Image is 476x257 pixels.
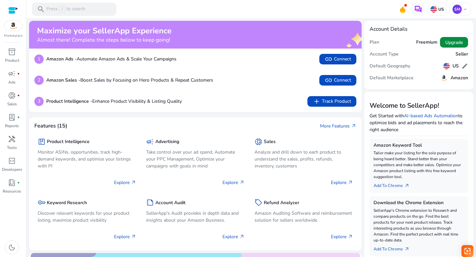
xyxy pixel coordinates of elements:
span: donut_small [255,138,262,146]
button: Upgrade [440,37,468,48]
span: keyboard_arrow_down [462,7,468,12]
p: Automate Amazon Ads & Scale Your Campaigns [46,55,177,62]
span: donut_small [8,92,16,99]
p: Explore [114,233,136,240]
a: Add To Chrome [374,243,415,252]
span: edit [461,63,468,69]
span: summarize [146,199,154,206]
span: arrow_outward [239,234,245,239]
img: amazon.svg [440,74,448,82]
button: addTrack Product [307,96,356,107]
span: arrow_outward [404,246,410,252]
h5: Refund Analyzer [264,200,299,206]
b: Amazon Sales - [46,77,80,83]
h3: Welcome to SellerApp! [370,102,468,110]
span: fiber_manual_record [17,72,20,75]
p: Take control over your ad spend, Automate your PPC Management, Optimize your campaigns with goals... [146,149,245,169]
span: Track Product [313,97,351,105]
p: Get Started with to optimize bids and ad placements to reach the right audience [370,112,468,133]
h5: Default Geography [370,63,410,69]
span: package [38,138,46,146]
h4: Account Details [370,26,468,32]
h5: Download the Chrome Extension [374,200,464,206]
p: Resources [3,188,21,194]
h5: Freemium [416,40,437,45]
p: SellerApp's Audit provides in depth data and insights about your Amazon Business. [146,210,245,224]
span: fiber_manual_record [17,181,20,184]
span: arrow_outward [348,234,353,239]
p: Monitor ASINs, opportunities, track high-demand keywords, and optimize your listings with PI [38,149,136,169]
span: Upgrade [445,39,463,46]
p: Explore [114,179,136,186]
b: Product Intelligence - [46,98,92,104]
p: SellerApp's Chrome extension to Research and compare products on the go. Find the best products f... [374,207,464,243]
img: amazon.svg [4,21,22,31]
p: Marketplace [4,33,22,38]
span: lab_profile [8,113,16,121]
span: fiber_manual_record [17,94,20,97]
p: Explore [222,233,245,240]
p: 2 [34,76,44,85]
p: US [437,7,444,12]
p: SM [453,5,462,14]
p: Ads [8,79,16,85]
h5: Sales [264,139,276,145]
a: More Featuresarrow_outward [320,123,356,129]
span: code_blocks [8,157,16,165]
h2: Maximize your SellerApp Experience [37,26,172,36]
button: linkConnect [319,75,356,86]
b: Amazon Ads - [46,56,77,62]
p: Explore [331,233,353,240]
p: Discover relevant keywords for your product listing, maximize product visibility [38,210,136,224]
h5: Account Type [370,52,399,57]
h4: Features (15) [34,123,67,129]
span: sell [255,199,262,206]
span: link [325,76,333,84]
span: add [313,97,321,105]
span: arrow_outward [131,180,136,185]
span: campaign [8,70,16,78]
span: campaign [146,138,154,146]
p: Tailor make your listing for the sole purpose of being heard better. Stand better than your compe... [374,150,464,180]
p: Amazon Auditing Software and reimbursement solution for sellers worldwide. [255,210,353,224]
span: arrow_outward [404,183,410,188]
h5: US [453,63,459,69]
span: link [325,55,333,63]
p: Explore [222,179,245,186]
span: Connect [325,76,351,84]
span: handyman [8,135,16,143]
span: Connect [325,55,351,63]
p: Enhance Product Visibility & Listing Quality [46,98,182,105]
span: dark_mode [8,243,16,251]
h5: Advertising [155,139,179,145]
span: inventory_2 [8,48,16,56]
span: fiber_manual_record [17,116,20,119]
h5: Seller [456,52,468,57]
p: 3 [34,97,44,106]
a: Add To Chrome [374,180,415,189]
p: Sales [7,101,17,107]
p: 1 [34,55,44,64]
p: Developers [2,166,22,172]
h5: Plan [370,40,379,45]
h5: Amazon [451,75,468,81]
span: search [37,5,45,13]
span: arrow_outward [351,123,356,128]
h5: Amazon Keyword Tool [374,143,464,148]
p: Tools [7,145,17,151]
h5: Product Intelligence [47,139,90,145]
span: key [38,199,46,206]
span: / [59,6,65,13]
h4: Almost there! Complete the steps below to keep going! [37,37,172,43]
p: Explore [331,179,353,186]
span: arrow_outward [131,234,136,239]
span: arrow_outward [239,180,245,185]
h5: Keyword Research [47,200,87,206]
p: Analyze and drill down to each product to understand the sales, profits, refunds, inventory, cust... [255,149,353,169]
span: book_4 [8,179,16,187]
img: us.svg [430,6,437,13]
button: linkConnect [319,54,356,64]
a: AI-based Ads Automation [404,113,458,119]
p: Reports [5,123,19,129]
h5: Default Marketplace [370,75,414,81]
